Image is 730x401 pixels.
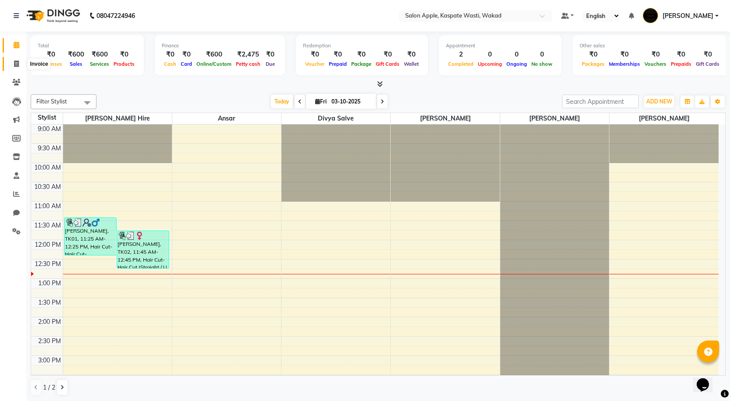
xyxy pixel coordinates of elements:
[28,59,50,69] div: Invoice
[33,240,63,249] div: 12:00 PM
[36,375,63,384] div: 3:30 PM
[32,163,63,172] div: 10:00 AM
[646,98,672,105] span: ADD NEW
[529,50,555,60] div: 0
[642,61,669,67] span: Vouchers
[31,113,63,122] div: Stylist
[36,356,63,365] div: 3:00 PM
[178,61,194,67] span: Card
[64,50,88,60] div: ₹600
[33,259,63,269] div: 12:30 PM
[504,61,529,67] span: Ongoing
[580,42,722,50] div: Other sales
[580,50,607,60] div: ₹0
[194,50,234,60] div: ₹600
[162,50,178,60] div: ₹0
[329,95,373,108] input: 2025-10-03
[271,95,293,108] span: Today
[38,42,137,50] div: Total
[32,221,63,230] div: 11:30 AM
[32,182,63,192] div: 10:30 AM
[194,61,234,67] span: Online/Custom
[529,61,555,67] span: No show
[500,113,609,124] span: [PERSON_NAME]
[234,50,263,60] div: ₹2,475
[263,50,278,60] div: ₹0
[172,113,281,124] span: Ansar
[162,42,278,50] div: Finance
[580,61,607,67] span: Packages
[349,61,374,67] span: Package
[36,124,63,134] div: 9:00 AM
[303,42,421,50] div: Redemption
[374,50,402,60] div: ₹0
[313,98,329,105] span: Fri
[162,61,178,67] span: Cash
[669,50,694,60] div: ₹0
[68,61,85,67] span: Sales
[476,61,504,67] span: Upcoming
[32,202,63,211] div: 11:00 AM
[303,61,327,67] span: Voucher
[391,113,499,124] span: [PERSON_NAME]
[693,366,721,392] iframe: chat widget
[446,61,476,67] span: Completed
[36,279,63,288] div: 1:00 PM
[234,61,263,67] span: Petty cash
[43,383,55,392] span: 1 / 2
[562,95,639,108] input: Search Appointment
[36,298,63,307] div: 1:30 PM
[327,61,349,67] span: Prepaid
[402,50,421,60] div: ₹0
[36,144,63,153] div: 9:30 AM
[669,61,694,67] span: Prepaids
[36,337,63,346] div: 2:30 PM
[504,50,529,60] div: 0
[609,113,719,124] span: [PERSON_NAME]
[88,50,111,60] div: ₹600
[446,50,476,60] div: 2
[349,50,374,60] div: ₹0
[643,8,658,23] img: Kamlesh Nikam
[607,61,642,67] span: Memberships
[303,50,327,60] div: ₹0
[402,61,421,67] span: Wallet
[694,50,722,60] div: ₹0
[63,113,172,124] span: [PERSON_NAME] Hire
[662,11,713,21] span: [PERSON_NAME]
[642,50,669,60] div: ₹0
[36,317,63,326] div: 2:00 PM
[96,4,135,28] b: 08047224946
[178,50,194,60] div: ₹0
[264,61,277,67] span: Due
[22,4,82,28] img: logo
[607,50,642,60] div: ₹0
[694,61,722,67] span: Gift Cards
[644,96,674,108] button: ADD NEW
[36,98,67,105] span: Filter Stylist
[111,50,137,60] div: ₹0
[327,50,349,60] div: ₹0
[88,61,111,67] span: Services
[111,61,137,67] span: Products
[117,231,169,268] div: [PERSON_NAME], TK02, 11:45 AM-12:45 PM, Hair Cut-Hair Cut (Straight / U - Shape)-[DEMOGRAPHIC_DATA]
[446,42,555,50] div: Appointment
[281,113,390,124] span: Divya salve
[64,218,116,255] div: [PERSON_NAME], TK01, 11:25 AM-12:25 PM, Hair Cut-Hair Cut-[DEMOGRAPHIC_DATA] With Styling
[38,50,64,60] div: ₹0
[476,50,504,60] div: 0
[374,61,402,67] span: Gift Cards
